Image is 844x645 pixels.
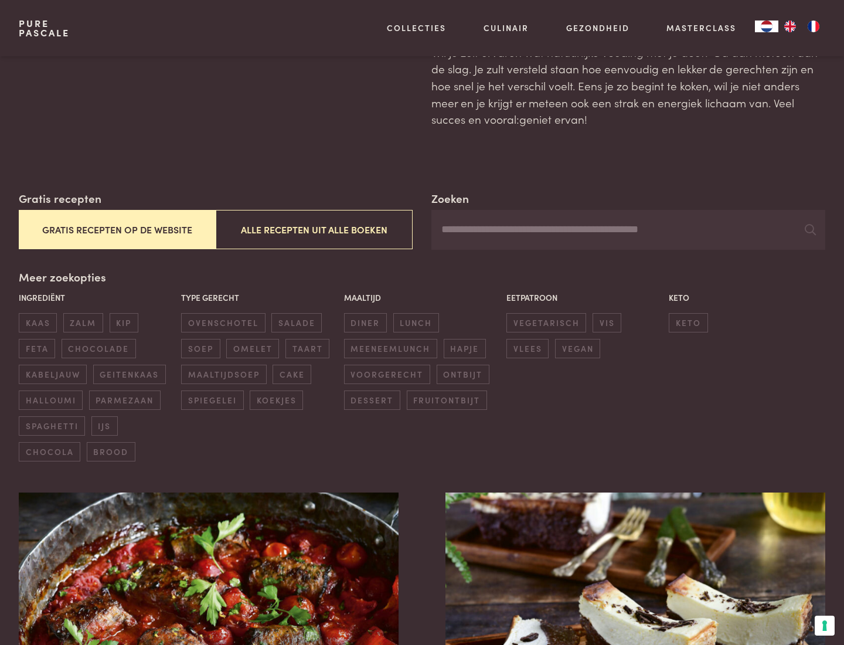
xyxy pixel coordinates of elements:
p: Maaltijd [344,291,501,304]
p: Eetpatroon [506,291,663,304]
a: Collecties [387,22,446,34]
span: voorgerecht [344,365,430,384]
a: Gezondheid [566,22,629,34]
span: vegan [555,339,600,358]
a: NL [755,21,778,32]
label: Gratis recepten [19,190,101,207]
span: lunch [393,313,439,332]
span: brood [87,442,135,461]
span: vegetarisch [506,313,586,332]
span: diner [344,313,387,332]
a: EN [778,21,802,32]
ul: Language list [778,21,825,32]
span: vis [593,313,621,332]
aside: Language selected: Nederlands [755,21,825,32]
button: Alle recepten uit alle boeken [216,210,413,249]
span: halloumi [19,391,83,410]
label: Zoeken [431,190,469,207]
span: maaltijdsoep [181,365,266,384]
span: zalm [63,313,103,332]
div: Language [755,21,778,32]
span: spiegelei [181,391,243,410]
span: dessert [344,391,400,410]
p: Ingrediënt [19,291,175,304]
span: fruitontbijt [407,391,487,410]
span: spaghetti [19,416,85,436]
span: vlees [506,339,549,358]
span: kip [110,313,138,332]
p: Keto [669,291,825,304]
span: koekjes [250,391,303,410]
button: Gratis recepten op de website [19,210,216,249]
span: keto [669,313,707,332]
span: hapje [444,339,486,358]
span: ovenschotel [181,313,265,332]
span: ontbijt [437,365,489,384]
span: kabeljauw [19,365,87,384]
span: taart [285,339,329,358]
p: Type gerecht [181,291,338,304]
span: parmezaan [89,391,161,410]
span: feta [19,339,55,358]
a: FR [802,21,825,32]
span: salade [271,313,322,332]
span: cake [273,365,311,384]
span: ijs [91,416,118,436]
button: Uw voorkeuren voor toestemming voor trackingtechnologieën [815,616,835,636]
span: chocolade [62,339,136,358]
p: Wil je zelf ervaren wat natuurlijke voeding met je doet? Ga dan meteen aan de slag. Je zult verst... [431,44,825,128]
a: PurePascale [19,19,70,38]
span: omelet [226,339,279,358]
span: soep [181,339,220,358]
span: chocola [19,442,80,461]
a: Masterclass [666,22,736,34]
a: Culinair [484,22,529,34]
span: geitenkaas [93,365,166,384]
span: meeneemlunch [344,339,437,358]
span: kaas [19,313,57,332]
